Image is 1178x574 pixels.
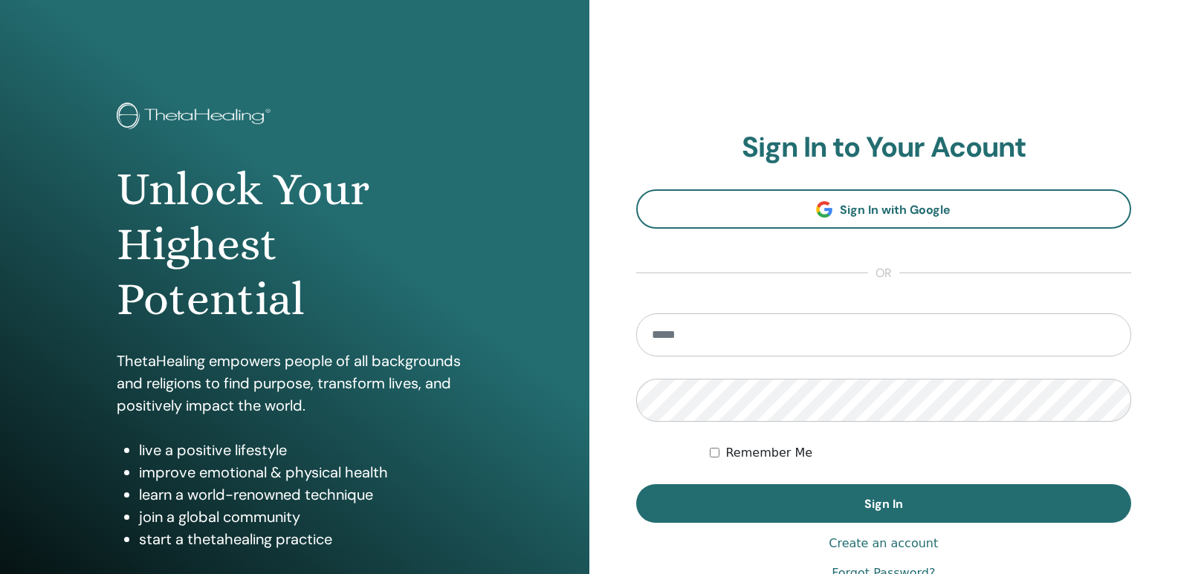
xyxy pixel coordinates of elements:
a: Create an account [829,535,938,552]
p: ThetaHealing empowers people of all backgrounds and religions to find purpose, transform lives, a... [117,350,472,417]
button: Sign In [636,484,1132,523]
li: start a thetahealing practice [139,528,472,550]
span: Sign In with Google [840,202,951,218]
li: live a positive lifestyle [139,439,472,461]
label: Remember Me [725,444,812,462]
span: Sign In [864,496,903,512]
h1: Unlock Your Highest Potential [117,162,472,327]
a: Sign In with Google [636,189,1132,229]
h2: Sign In to Your Acount [636,131,1132,165]
span: or [868,264,899,282]
li: learn a world-renowned technique [139,483,472,506]
li: join a global community [139,506,472,528]
li: improve emotional & physical health [139,461,472,483]
div: Keep me authenticated indefinitely or until I manually logout [710,444,1131,462]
